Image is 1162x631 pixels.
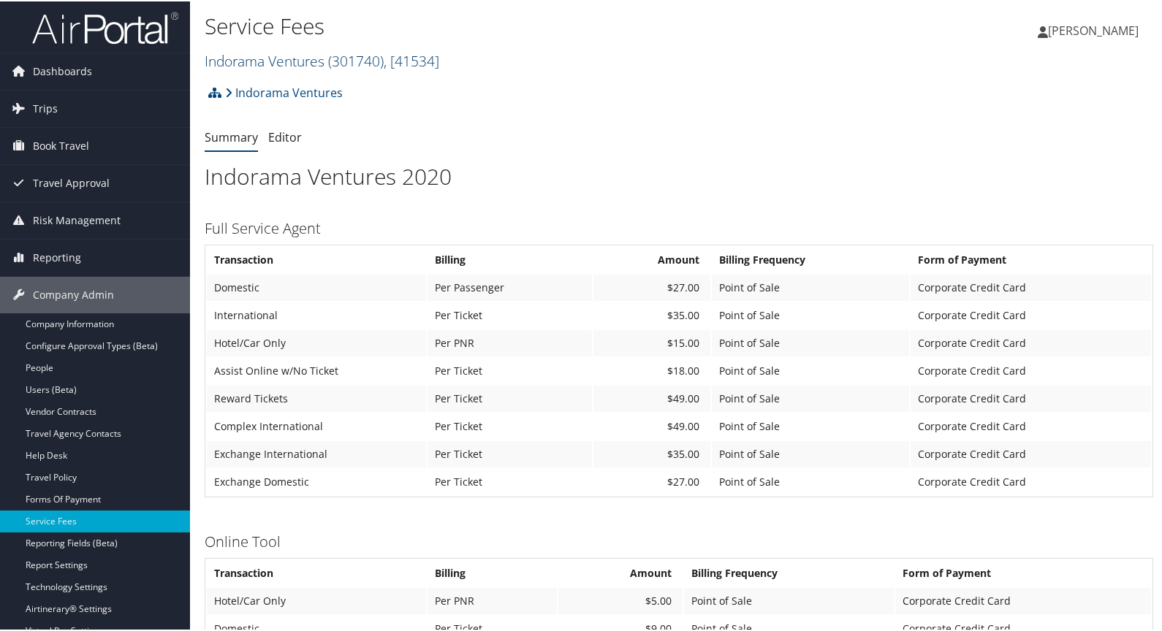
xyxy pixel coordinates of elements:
span: [PERSON_NAME] [1048,21,1139,37]
td: $35.00 [593,440,710,466]
td: Per Passenger [428,273,592,299]
td: Corporate Credit Card [911,467,1151,494]
td: Corporate Credit Card [911,412,1151,438]
a: [PERSON_NAME] [1038,7,1153,51]
span: , [ 41534 ] [384,50,439,69]
th: Amount [593,245,710,272]
h1: Indorama Ventures 2020 [205,160,1153,191]
span: Risk Management [33,201,121,237]
td: Per Ticket [428,467,592,494]
td: Reward Tickets [207,384,426,410]
td: Point of Sale [712,329,909,355]
td: Domestic [207,273,426,299]
td: Corporate Credit Card [911,301,1151,327]
td: Per Ticket [428,412,592,438]
td: Per Ticket [428,440,592,466]
td: $5.00 [558,586,683,613]
td: Assist Online w/No Ticket [207,356,426,383]
td: $49.00 [593,384,710,410]
td: Point of Sale [684,586,894,613]
td: $18.00 [593,356,710,383]
h3: Online Tool [205,530,1153,551]
td: Corporate Credit Card [895,586,1151,613]
span: Travel Approval [33,164,110,200]
td: Hotel/Car Only [207,586,426,613]
a: Editor [268,128,302,144]
th: Billing [428,559,557,585]
td: $35.00 [593,301,710,327]
h3: Full Service Agent [205,217,1153,237]
td: Per Ticket [428,384,592,410]
th: Transaction [207,245,426,272]
td: $15.00 [593,329,710,355]
span: Book Travel [33,126,89,163]
td: $27.00 [593,273,710,299]
a: Summary [205,128,258,144]
td: Point of Sale [712,467,909,494]
td: Corporate Credit Card [911,273,1151,299]
span: Dashboards [33,52,92,88]
td: Per Ticket [428,356,592,383]
td: Hotel/Car Only [207,329,426,355]
span: ( 301740 ) [328,50,384,69]
td: Point of Sale [712,384,909,410]
td: Per Ticket [428,301,592,327]
td: Per PNR [428,586,557,613]
span: Reporting [33,238,81,275]
th: Billing Frequency [712,245,909,272]
td: International [207,301,426,327]
td: Corporate Credit Card [911,356,1151,383]
td: Exchange International [207,440,426,466]
th: Amount [558,559,683,585]
a: Indorama Ventures [205,50,439,69]
th: Billing [428,245,592,272]
th: Transaction [207,559,426,585]
h1: Service Fees [205,9,837,40]
img: airportal-logo.png [32,9,178,44]
td: Point of Sale [712,440,909,466]
td: Point of Sale [712,301,909,327]
td: Corporate Credit Card [911,440,1151,466]
td: $27.00 [593,467,710,494]
td: Complex International [207,412,426,438]
span: Trips [33,89,58,126]
td: Point of Sale [712,273,909,299]
th: Form of Payment [895,559,1151,585]
td: Per PNR [428,329,592,355]
th: Billing Frequency [684,559,894,585]
td: Corporate Credit Card [911,384,1151,410]
span: Company Admin [33,275,114,312]
td: Point of Sale [712,356,909,383]
td: Exchange Domestic [207,467,426,494]
td: Corporate Credit Card [911,329,1151,355]
th: Form of Payment [911,245,1151,272]
td: Point of Sale [712,412,909,438]
td: $49.00 [593,412,710,438]
a: Indorama Ventures [225,77,343,106]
